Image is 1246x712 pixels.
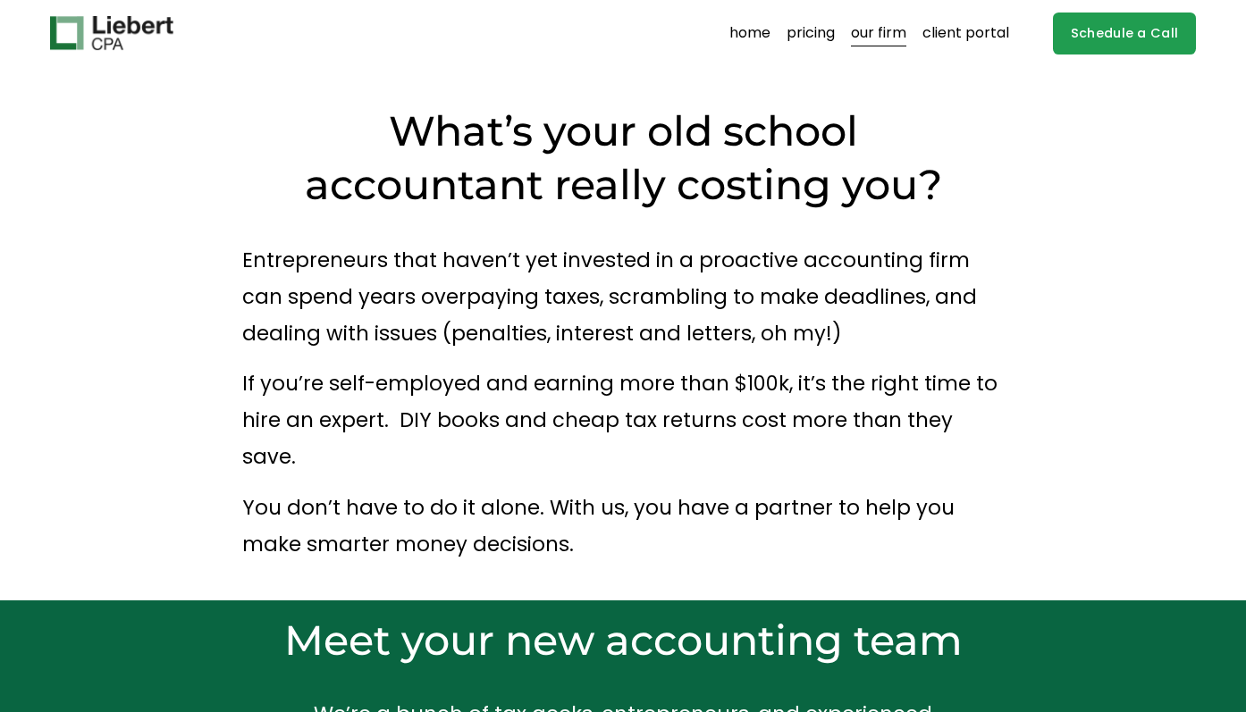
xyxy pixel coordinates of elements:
[242,365,1003,475] p: If you’re self-employed and earning more than $100k, it’s the right time to hire an expert. DIY b...
[729,19,770,47] a: home
[242,614,1003,667] h2: Meet your new accounting team
[851,19,906,47] a: our firm
[1053,13,1196,54] a: Schedule a Call
[50,16,173,50] img: Liebert CPA
[787,19,835,47] a: pricing
[242,242,1003,352] p: Entrepreneurs that haven’t yet invested in a proactive accounting firm can spend years overpaying...
[242,490,1003,563] p: You don’t have to do it alone. With us, you have a partner to help you make smarter money decisions.
[290,105,956,212] h2: What’s your old school accountant really costing you?
[922,19,1009,47] a: client portal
